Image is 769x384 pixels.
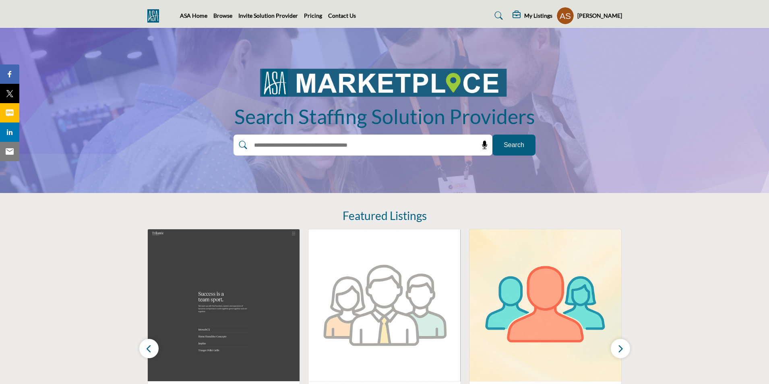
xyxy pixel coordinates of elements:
[492,135,535,156] button: Search
[524,12,552,19] h5: My Listings
[556,7,574,25] button: Show hide supplier dropdown
[180,12,207,19] a: ASA Home
[487,9,508,22] a: Search
[148,229,300,381] img: Trilantic Capital Partners North America
[469,229,622,381] img: Axis Benefit Administrators Inc.
[213,12,232,19] a: Browse
[343,209,427,223] h2: Featured Listings
[258,65,511,99] img: image
[513,11,552,21] div: My Listings
[577,12,622,20] h5: [PERSON_NAME]
[234,104,535,130] h1: Search Staffing Solution Providers
[147,9,163,23] img: Site Logo
[328,12,356,19] a: Contact Us
[308,229,461,381] img: Greatland Corporation
[504,140,524,150] span: Search
[304,12,322,19] a: Pricing
[238,12,298,19] a: Invite Solution Provider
